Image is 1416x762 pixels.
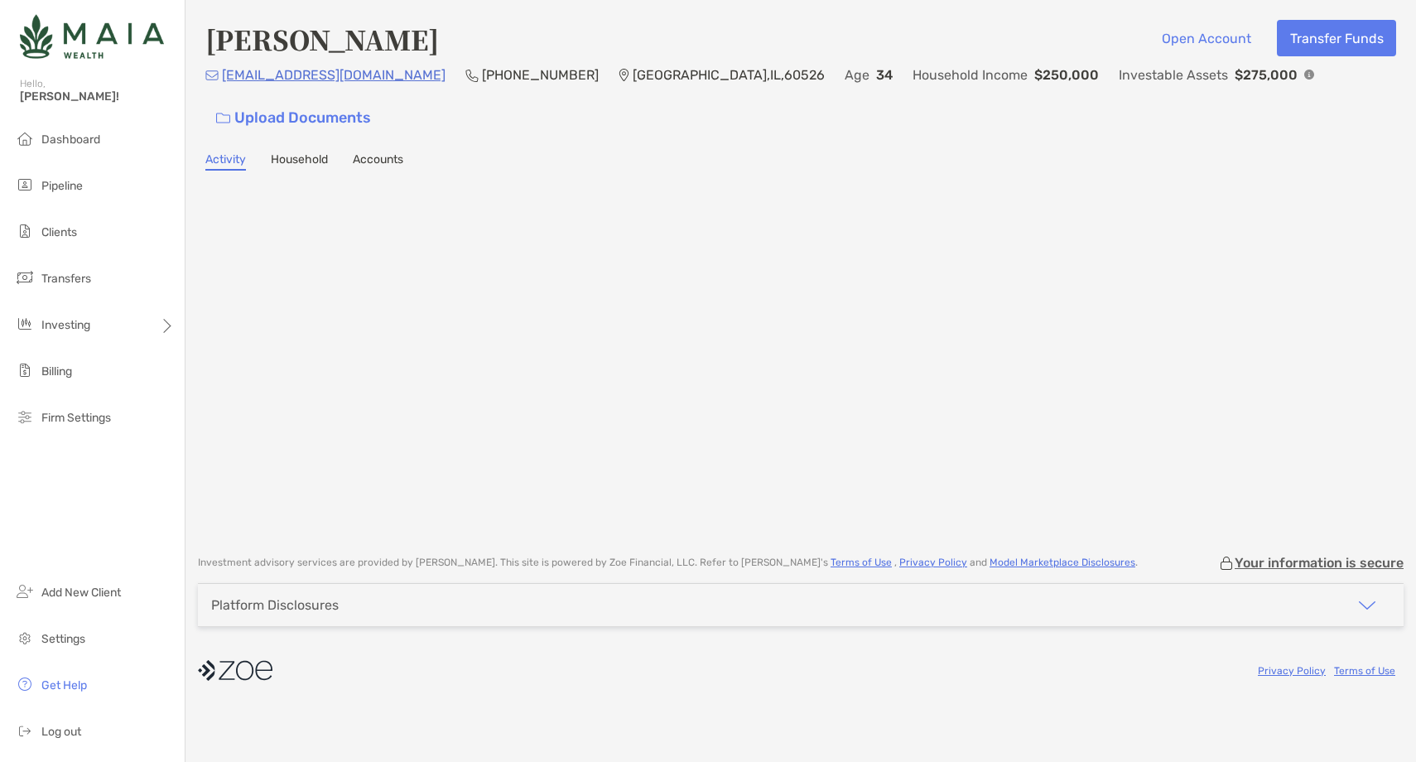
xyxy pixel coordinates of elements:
[15,314,35,334] img: investing icon
[205,70,219,80] img: Email Icon
[41,272,91,286] span: Transfers
[15,581,35,601] img: add_new_client icon
[1304,70,1314,80] img: Info Icon
[15,175,35,195] img: pipeline icon
[1258,665,1326,677] a: Privacy Policy
[15,360,35,380] img: billing icon
[41,586,121,600] span: Add New Client
[222,65,446,85] p: [EMAIL_ADDRESS][DOMAIN_NAME]
[20,89,175,104] span: [PERSON_NAME]!
[1119,65,1228,85] p: Investable Assets
[205,100,382,136] a: Upload Documents
[633,65,825,85] p: [GEOGRAPHIC_DATA] , IL , 60526
[1235,65,1298,85] p: $275,000
[198,557,1138,569] p: Investment advisory services are provided by [PERSON_NAME] . This site is powered by Zoe Financia...
[15,128,35,148] img: dashboard icon
[211,597,339,613] div: Platform Disclosures
[619,69,629,82] img: Location Icon
[41,364,72,379] span: Billing
[1034,65,1099,85] p: $250,000
[41,225,77,239] span: Clients
[15,628,35,648] img: settings icon
[15,221,35,241] img: clients icon
[205,152,246,171] a: Activity
[205,20,439,58] h4: [PERSON_NAME]
[899,557,967,568] a: Privacy Policy
[1357,596,1377,615] img: icon arrow
[1149,20,1264,56] button: Open Account
[876,65,893,85] p: 34
[41,632,85,646] span: Settings
[41,678,87,692] span: Get Help
[353,152,403,171] a: Accounts
[216,113,230,124] img: button icon
[20,7,164,66] img: Zoe Logo
[15,268,35,287] img: transfers icon
[41,133,100,147] span: Dashboard
[913,65,1028,85] p: Household Income
[41,411,111,425] span: Firm Settings
[465,69,479,82] img: Phone Icon
[41,725,81,739] span: Log out
[1235,555,1404,571] p: Your information is secure
[845,65,869,85] p: Age
[41,179,83,193] span: Pipeline
[482,65,599,85] p: [PHONE_NUMBER]
[990,557,1135,568] a: Model Marketplace Disclosures
[1277,20,1396,56] button: Transfer Funds
[271,152,328,171] a: Household
[15,407,35,427] img: firm-settings icon
[41,318,90,332] span: Investing
[831,557,892,568] a: Terms of Use
[15,721,35,740] img: logout icon
[1334,665,1395,677] a: Terms of Use
[198,652,272,689] img: company logo
[15,674,35,694] img: get-help icon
